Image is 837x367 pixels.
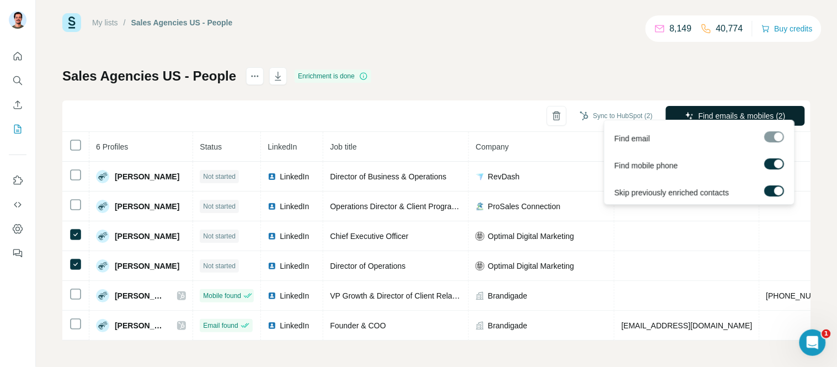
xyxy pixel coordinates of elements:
img: company-logo [476,202,484,211]
span: [PERSON_NAME] [115,320,166,331]
span: Operations Director & Client Program Manager [330,202,491,211]
button: Use Surfe on LinkedIn [9,171,26,190]
span: Director of Operations [330,262,406,270]
span: [PERSON_NAME] [115,290,166,301]
button: Sync to HubSpot (2) [572,108,660,124]
img: company-logo [476,172,484,181]
span: Not started [203,201,236,211]
p: 40,774 [716,22,743,35]
iframe: Intercom live chat [799,329,826,356]
span: Find mobile phone [615,160,678,171]
span: [PERSON_NAME] [115,201,179,212]
span: Brandigade [488,320,527,331]
button: Use Surfe API [9,195,26,215]
img: LinkedIn logo [268,232,276,241]
span: Find emails & mobiles (2) [699,110,786,121]
span: LinkedIn [280,171,309,182]
p: 8,149 [670,22,692,35]
img: Avatar [96,259,109,273]
span: VP Growth & Director of Client Relations [330,291,468,300]
span: LinkedIn [280,320,309,331]
span: [PERSON_NAME] [115,231,179,242]
img: LinkedIn logo [268,291,276,300]
button: Buy credits [761,21,813,36]
span: LinkedIn [280,201,309,212]
img: Avatar [96,289,109,302]
img: company-logo [476,262,484,270]
span: Founder & COO [330,321,386,330]
span: LinkedIn [280,231,309,242]
a: My lists [92,18,118,27]
img: LinkedIn logo [268,262,276,270]
img: Avatar [9,11,26,29]
span: Chief Executive Officer [330,232,408,241]
span: [PERSON_NAME] [115,171,179,182]
span: [PHONE_NUMBER] [766,291,836,300]
span: Skip previously enriched contacts [615,187,729,198]
span: Company [476,142,509,151]
span: Brandigade [488,290,527,301]
button: Find emails & mobiles (2) [666,106,805,126]
button: Dashboard [9,219,26,239]
img: Avatar [96,230,109,243]
button: actions [246,67,264,85]
button: Feedback [9,243,26,263]
span: Director of Business & Operations [330,172,446,181]
button: Enrich CSV [9,95,26,115]
span: 1 [822,329,831,338]
span: LinkedIn [280,260,309,272]
img: LinkedIn logo [268,202,276,211]
span: Status [200,142,222,151]
li: / [124,17,126,28]
button: Search [9,71,26,91]
img: Avatar [96,319,109,332]
span: ProSales Connection [488,201,561,212]
span: Job title [330,142,356,151]
span: Find email [615,133,651,144]
img: LinkedIn logo [268,321,276,330]
div: Enrichment is done [295,70,371,83]
span: [EMAIL_ADDRESS][DOMAIN_NAME] [621,321,752,330]
img: Avatar [96,170,109,183]
span: RevDash [488,171,520,182]
span: Email found [203,321,238,331]
span: Optimal Digital Marketing [488,231,574,242]
span: LinkedIn [280,290,309,301]
span: [PERSON_NAME] [115,260,179,272]
h1: Sales Agencies US - People [62,67,236,85]
img: Avatar [96,200,109,213]
img: company-logo [476,232,484,241]
span: LinkedIn [268,142,297,151]
span: Not started [203,172,236,182]
span: 6 Profiles [96,142,128,151]
button: Quick start [9,46,26,66]
span: Mobile found [203,291,241,301]
span: Optimal Digital Marketing [488,260,574,272]
div: Sales Agencies US - People [131,17,233,28]
img: LinkedIn logo [268,172,276,181]
span: Not started [203,231,236,241]
button: My lists [9,119,26,139]
span: Not started [203,261,236,271]
img: Surfe Logo [62,13,81,32]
